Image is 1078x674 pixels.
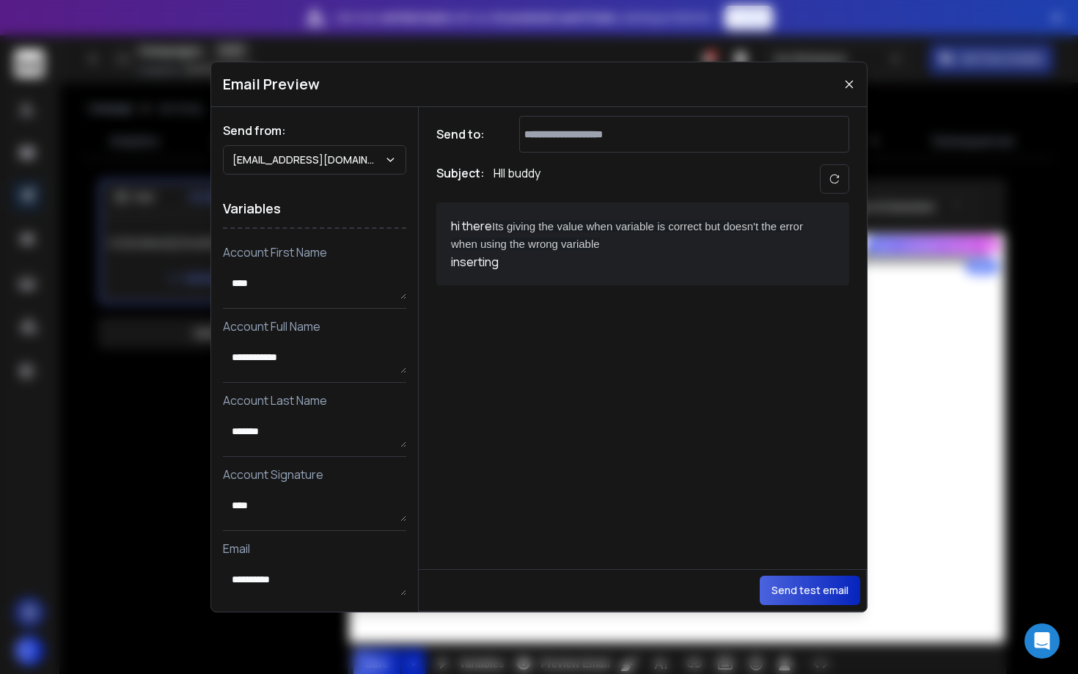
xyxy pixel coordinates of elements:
[451,217,818,253] div: hi there
[223,243,406,261] p: Account First Name
[223,189,406,229] h1: Variables
[223,122,406,139] h1: Send from:
[436,164,485,194] h1: Subject:
[223,74,320,95] h1: Email Preview
[232,153,384,167] p: [EMAIL_ADDRESS][DOMAIN_NAME]
[223,540,406,557] p: Email
[760,576,860,605] button: Send test email
[1024,623,1060,659] div: Open Intercom Messenger
[436,125,495,143] h1: Send to:
[451,253,818,271] div: inserting
[223,318,406,335] p: Account Full Name
[494,164,540,194] p: HII buddy
[223,466,406,483] p: Account Signature
[223,392,406,409] p: Account Last Name
[451,220,803,251] span: Its giving the value when variable is correct but doesn't the error when using the wrong variable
